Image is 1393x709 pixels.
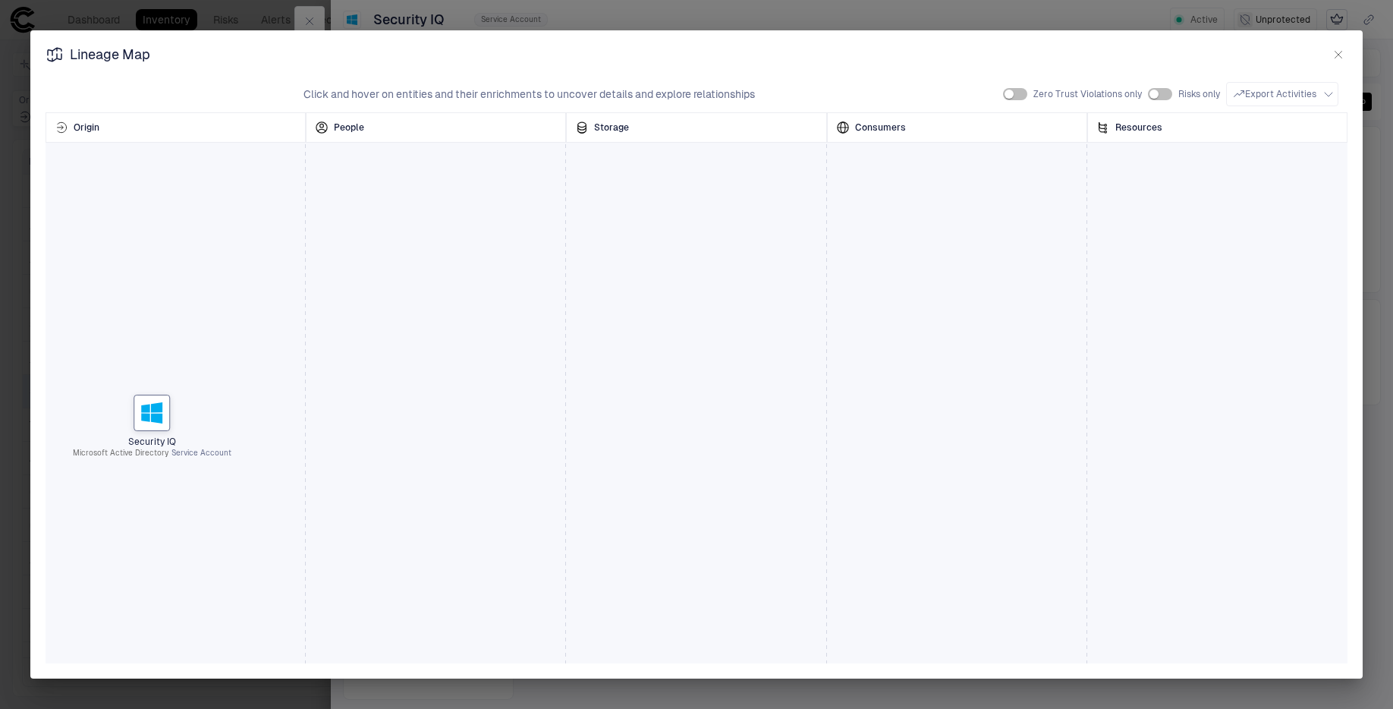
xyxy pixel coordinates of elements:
[74,121,99,134] span: Origin
[73,448,168,458] span: Microsoft Active Directory
[855,121,906,134] span: Consumers
[1178,88,1220,100] span: Risks only
[1087,112,1347,143] div: The resources accessed or granted by the identity
[306,112,566,143] div: The users and service accounts managing the identity
[48,436,256,448] span: Security IQ
[1033,88,1142,100] span: Zero Trust Violations only
[566,112,826,143] div: The storage location where the identity is stored
[827,112,1087,143] div: The consumers using the identity
[594,121,629,134] span: Storage
[46,112,306,143] div: The source where the identity was created
[334,121,364,134] span: People
[303,87,755,101] span: Click and hover on entities and their enrichments to uncover details and explore relationships
[1115,121,1162,134] span: Resources
[70,46,150,64] span: Lineage Map
[171,448,231,458] span: Service Account
[1226,82,1338,106] button: Export Activities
